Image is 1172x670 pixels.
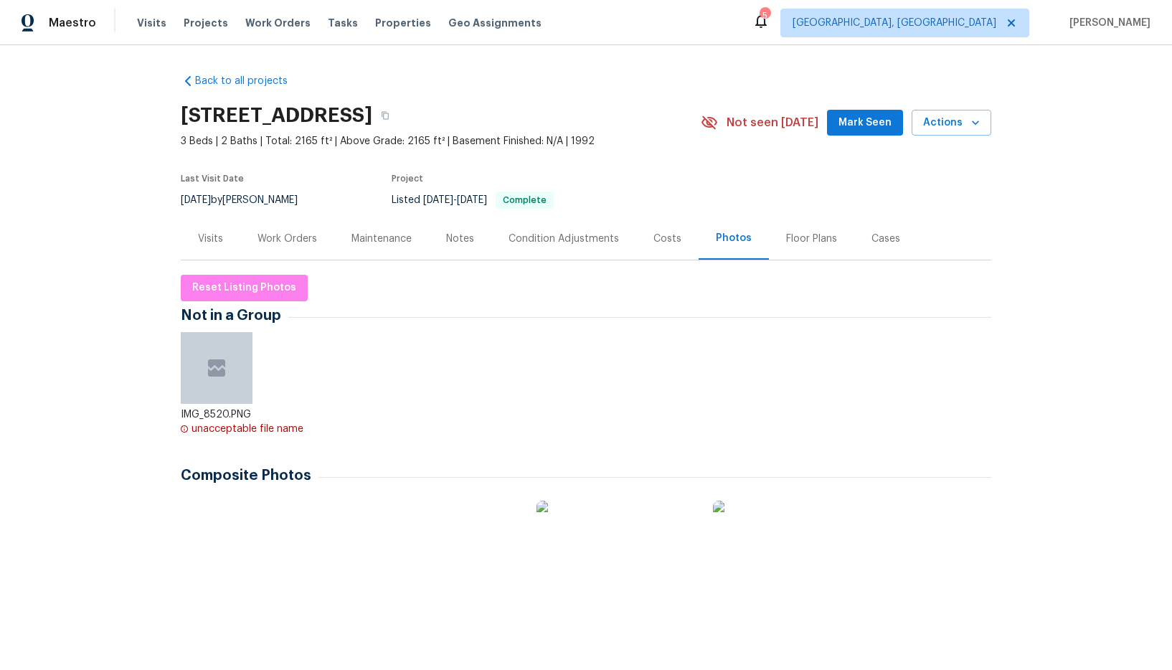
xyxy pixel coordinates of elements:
[181,192,315,209] div: by [PERSON_NAME]
[181,468,318,483] span: Composite Photos
[181,174,244,183] span: Last Visit Date
[181,407,303,422] div: IMG_8520.PNG
[181,195,211,205] span: [DATE]
[760,9,770,23] div: 5
[245,16,311,30] span: Work Orders
[181,134,701,148] span: 3 Beds | 2 Baths | Total: 2165 ft² | Above Grade: 2165 ft² | Basement Finished: N/A | 1992
[923,114,980,132] span: Actions
[827,110,903,136] button: Mark Seen
[192,422,303,436] div: unacceptable file name
[509,232,619,246] div: Condition Adjustments
[497,196,552,204] span: Complete
[137,16,166,30] span: Visits
[793,16,996,30] span: [GEOGRAPHIC_DATA], [GEOGRAPHIC_DATA]
[181,275,308,301] button: Reset Listing Photos
[49,16,96,30] span: Maestro
[457,195,487,205] span: [DATE]
[871,232,900,246] div: Cases
[716,231,752,245] div: Photos
[392,195,554,205] span: Listed
[446,232,474,246] div: Notes
[372,103,398,128] button: Copy Address
[181,308,288,323] span: Not in a Group
[351,232,412,246] div: Maintenance
[198,232,223,246] div: Visits
[912,110,991,136] button: Actions
[448,16,542,30] span: Geo Assignments
[181,74,318,88] a: Back to all projects
[328,18,358,28] span: Tasks
[392,174,423,183] span: Project
[192,279,296,297] span: Reset Listing Photos
[423,195,487,205] span: -
[375,16,431,30] span: Properties
[653,232,681,246] div: Costs
[257,232,317,246] div: Work Orders
[727,115,818,130] span: Not seen [DATE]
[786,232,837,246] div: Floor Plans
[1064,16,1150,30] span: [PERSON_NAME]
[423,195,453,205] span: [DATE]
[181,108,372,123] h2: [STREET_ADDRESS]
[838,114,892,132] span: Mark Seen
[184,16,228,30] span: Projects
